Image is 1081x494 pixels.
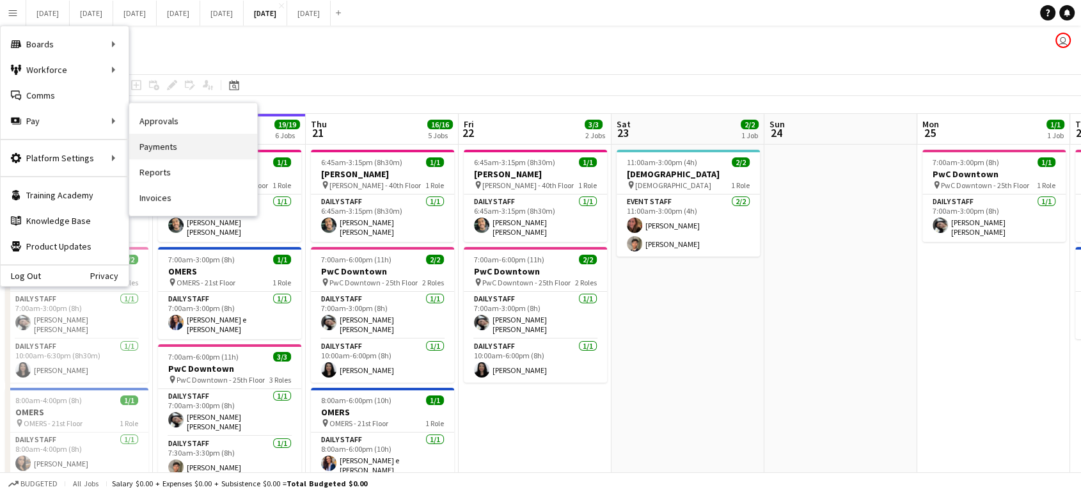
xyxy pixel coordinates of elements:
span: 1/1 [273,255,291,264]
h3: [PERSON_NAME] [311,168,454,180]
span: Mon [922,118,939,130]
a: Privacy [90,271,129,281]
span: 7:00am-3:00pm (8h) [168,255,235,264]
span: 6:45am-3:15pm (8h30m) [321,157,402,167]
app-job-card: 8:00am-4:00pm (8h)1/1OMERS OMERS - 21st Floor1 RoleDaily Staff1/18:00am-4:00pm (8h)[PERSON_NAME] [5,388,148,476]
span: 16/16 [427,120,453,129]
button: [DATE] [113,1,157,26]
app-card-role: Daily Staff1/18:00am-4:00pm (8h)[PERSON_NAME] [5,433,148,476]
app-job-card: 7:00am-3:00pm (8h)1/1PwC Downtown PwC Downtown - 25th Floor1 RoleDaily Staff1/17:00am-3:00pm (8h)... [922,150,1066,242]
div: 7:00am-6:00pm (11h)2/2PwC Downtown PwC Downtown - 25th Floor2 RolesDaily Staff1/17:00am-3:00pm (8... [464,247,607,383]
button: [DATE] [26,1,70,26]
span: PwC Downtown - 25th Floor [482,278,571,287]
span: 7:00am-6:00pm (11h) [321,255,391,264]
button: [DATE] [287,1,331,26]
span: 2/2 [732,157,750,167]
span: OMERS - 21st Floor [24,418,83,428]
span: 7:00am-3:00pm (8h) [933,157,999,167]
div: Platform Settings [1,145,129,171]
span: 1/1 [120,395,138,405]
div: Workforce [1,57,129,83]
app-card-role: Daily Staff1/17:00am-3:00pm (8h)[PERSON_NAME] [PERSON_NAME] [464,292,607,339]
h3: PwC Downtown [922,168,1066,180]
app-card-role: Daily Staff1/16:45am-3:15pm (8h30m)[PERSON_NAME] [PERSON_NAME] [311,195,454,242]
app-job-card: 7:00am-6:00pm (11h)2/2PwC Downtown PwC Downtown - 25th Floor2 RolesDaily Staff1/17:00am-3:00pm (8... [311,247,454,383]
span: 1 Role [272,278,291,287]
h3: [DEMOGRAPHIC_DATA] [617,168,760,180]
span: Total Budgeted $0.00 [287,479,367,488]
span: 23 [615,125,631,140]
span: 19/19 [274,120,300,129]
span: Budgeted [20,479,58,488]
app-card-role: Event Staff2/211:00am-3:00pm (4h)[PERSON_NAME][PERSON_NAME] [617,195,760,257]
a: Invoices [129,185,257,211]
span: 6:45am-3:15pm (8h30m) [474,157,555,167]
div: Pay [1,108,129,134]
app-card-role: Daily Staff1/16:45am-3:15pm (8h30m)[PERSON_NAME] [PERSON_NAME] [158,195,301,242]
div: Salary $0.00 + Expenses $0.00 + Subsistence $0.00 = [112,479,367,488]
span: 7:00am-6:00pm (11h) [168,352,239,362]
app-card-role: Daily Staff1/17:00am-3:00pm (8h)[PERSON_NAME] [PERSON_NAME] [311,292,454,339]
span: 1/1 [273,157,291,167]
span: PwC Downtown - 25th Floor [329,278,418,287]
div: 5 Jobs [428,131,452,140]
span: 22 [462,125,474,140]
span: 24 [768,125,785,140]
div: 2 Jobs [585,131,605,140]
app-card-role: Daily Staff1/17:30am-3:30pm (8h)[PERSON_NAME] [158,436,301,480]
span: 1/1 [579,157,597,167]
app-card-role: Daily Staff1/17:00am-3:00pm (8h)[PERSON_NAME] [PERSON_NAME] [922,195,1066,242]
div: 7:00am-3:00pm (8h)1/1OMERS OMERS - 21st Floor1 RoleDaily Staff1/17:00am-3:00pm (8h)[PERSON_NAME] ... [158,247,301,339]
a: Product Updates [1,234,129,259]
span: OMERS - 21st Floor [177,278,235,287]
a: Comms [1,83,129,108]
app-job-card: 8:00am-6:00pm (10h)1/1OMERS OMERS - 21st Floor1 RoleDaily Staff1/18:00am-6:00pm (10h)[PERSON_NAME... [311,388,454,480]
button: [DATE] [244,1,287,26]
span: 1/1 [1046,120,1064,129]
span: Thu [311,118,327,130]
a: Training Academy [1,182,129,208]
div: Boards [1,31,129,57]
div: 1 Job [1047,131,1064,140]
span: 8:00am-4:00pm (8h) [15,395,82,405]
span: 25 [920,125,939,140]
app-card-role: Daily Staff1/16:45am-3:15pm (8h30m)[PERSON_NAME] [PERSON_NAME] [464,195,607,242]
button: Budgeted [6,477,59,491]
span: 1/1 [426,157,444,167]
span: 1 Role [1037,180,1055,190]
span: 1 Role [120,418,138,428]
div: 1 Job [741,131,758,140]
app-card-role: Daily Staff1/18:00am-6:00pm (10h)[PERSON_NAME] e [PERSON_NAME] [311,433,454,480]
a: Knowledge Base [1,208,129,234]
h3: OMERS [158,266,301,277]
span: Sun [769,118,785,130]
h3: OMERS [5,406,148,418]
span: 3 Roles [269,375,291,385]
span: 1 Role [425,418,444,428]
span: PwC Downtown - 25th Floor [177,375,265,385]
a: Reports [129,159,257,185]
span: 3/3 [273,352,291,362]
h3: PwC Downtown [158,363,301,374]
app-card-role: Daily Staff1/110:00am-6:00pm (8h)[PERSON_NAME] [311,339,454,383]
span: 2/2 [579,255,597,264]
span: 1 Role [425,180,444,190]
app-job-card: 7:00am-6:30pm (11h30m)2/2PwC Downtown PwC Downtown - 25th Floor2 RolesDaily Staff1/17:00am-3:00pm... [5,247,148,383]
app-job-card: 6:45am-3:15pm (8h30m)1/1[PERSON_NAME] [PERSON_NAME] - 40th Floor1 RoleDaily Staff1/16:45am-3:15pm... [311,150,454,242]
span: 1 Role [731,180,750,190]
app-card-role: Daily Staff1/110:00am-6:00pm (8h)[PERSON_NAME] [464,339,607,383]
span: [PERSON_NAME] - 40th Floor [329,180,421,190]
span: All jobs [70,479,101,488]
h3: PwC Downtown [464,266,607,277]
app-card-role: Daily Staff1/17:00am-3:00pm (8h)[PERSON_NAME] [PERSON_NAME] [5,292,148,339]
span: 1/1 [1038,157,1055,167]
a: Payments [129,134,257,159]
button: [DATE] [200,1,244,26]
span: [PERSON_NAME] - 40th Floor [482,180,574,190]
span: 8:00am-6:00pm (10h) [321,395,391,405]
span: 1 Role [578,180,597,190]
